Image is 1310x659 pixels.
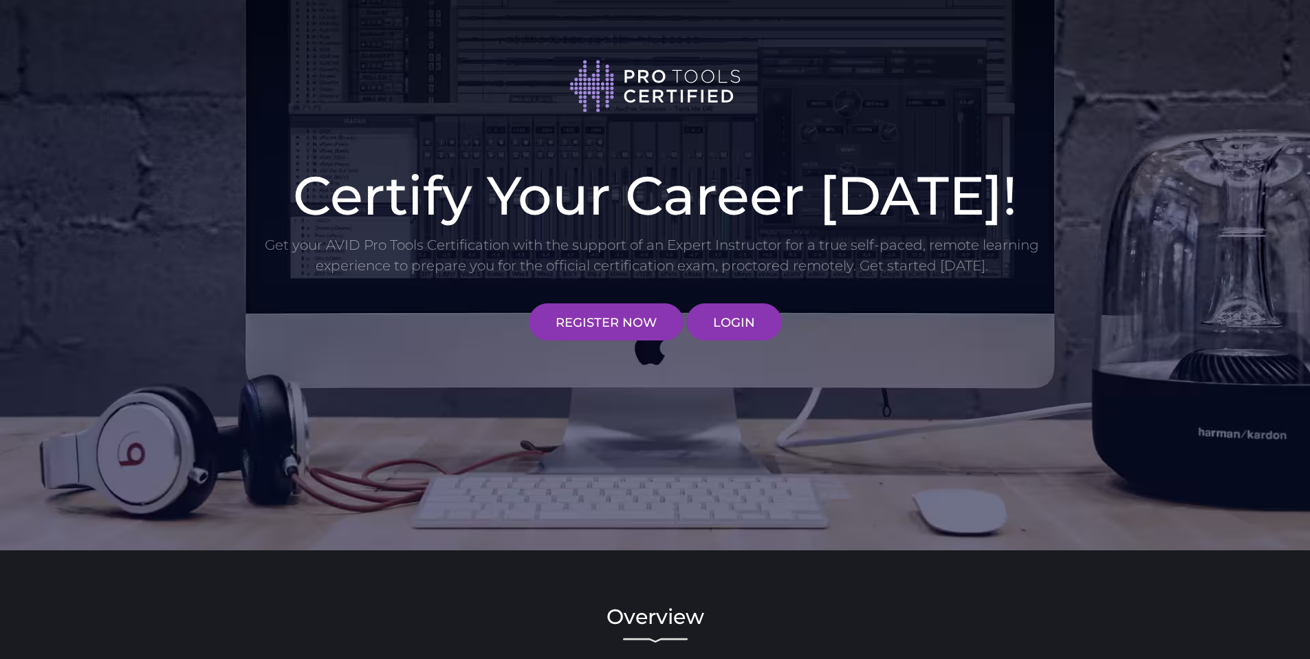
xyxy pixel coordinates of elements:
[263,169,1047,222] h1: Certify Your Career [DATE]!
[623,638,688,643] img: decorative line
[529,303,684,341] a: REGISTER NOW
[263,235,1040,276] p: Get your AVID Pro Tools Certification with the support of an Expert Instructor for a true self-pa...
[263,607,1047,627] h2: Overview
[686,303,782,341] a: LOGIN
[569,58,741,114] img: Pro Tools Certified logo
